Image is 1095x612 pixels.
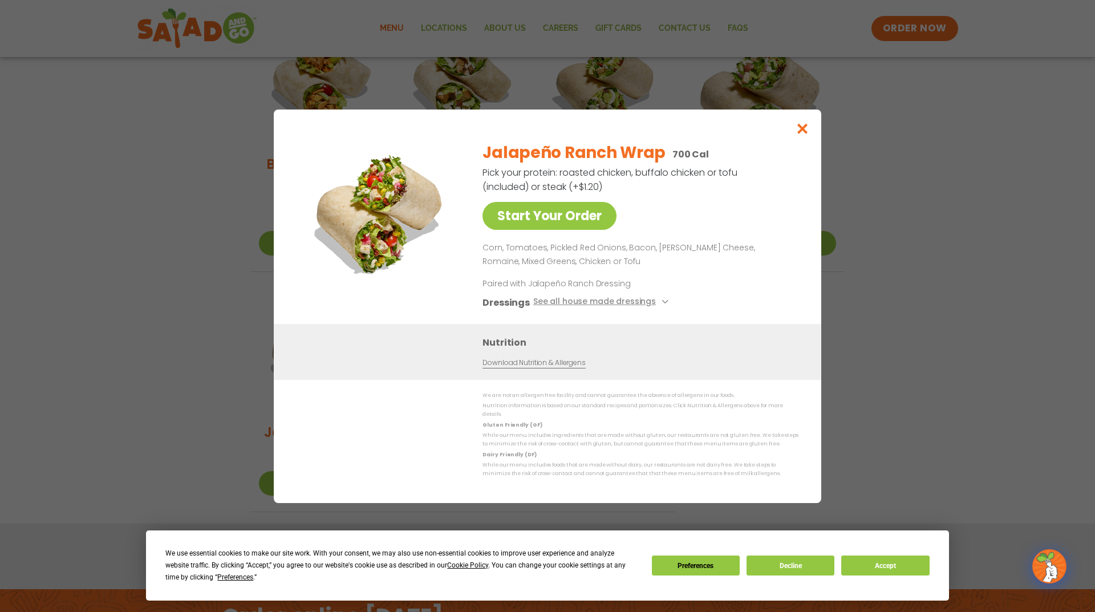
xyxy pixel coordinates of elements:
[482,421,542,428] strong: Gluten Friendly (GF)
[482,277,693,289] p: Paired with Jalapeño Ranch Dressing
[652,556,740,575] button: Preferences
[447,561,488,569] span: Cookie Policy
[482,431,798,449] p: While our menu includes ingredients that are made without gluten, our restaurants are not gluten ...
[165,548,638,583] div: We use essential cookies to make our site work. With your consent, we may also use non-essential ...
[1033,550,1065,582] img: wpChatIcon
[533,295,672,309] button: See all house made dressings
[482,402,798,419] p: Nutrition information is based on our standard recipes and portion sizes. Click Nutrition & Aller...
[482,202,617,230] a: Start Your Order
[841,556,929,575] button: Accept
[482,391,798,400] p: We are not an allergen free facility and cannot guarantee the absence of allergens in our foods.
[747,556,834,575] button: Decline
[482,357,585,368] a: Download Nutrition & Allergens
[299,132,459,292] img: Featured product photo for Jalapeño Ranch Wrap
[482,335,804,349] h3: Nutrition
[217,573,253,581] span: Preferences
[482,451,536,457] strong: Dairy Friendly (DF)
[482,241,794,269] p: Corn, Tomatoes, Pickled Red Onions, Bacon, [PERSON_NAME] Cheese, Romaine, Mixed Greens, Chicken o...
[672,147,709,161] p: 700 Cal
[146,530,949,601] div: Cookie Consent Prompt
[482,295,530,309] h3: Dressings
[482,141,666,165] h2: Jalapeño Ranch Wrap
[784,110,821,148] button: Close modal
[482,461,798,479] p: While our menu includes foods that are made without dairy, our restaurants are not dairy free. We...
[482,165,739,194] p: Pick your protein: roasted chicken, buffalo chicken or tofu (included) or steak (+$1.20)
